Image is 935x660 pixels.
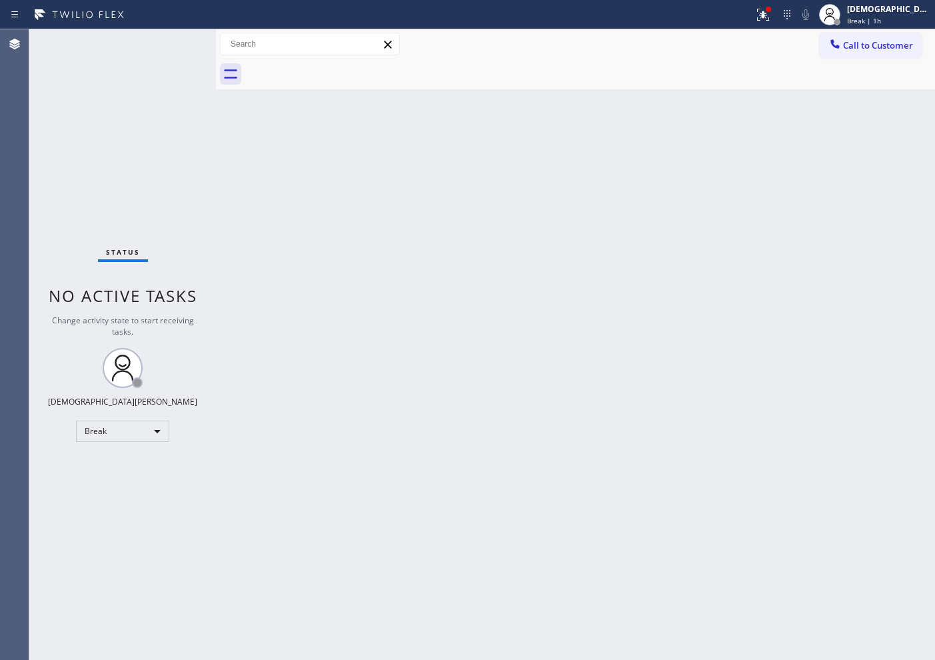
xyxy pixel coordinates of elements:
input: Search [221,33,399,55]
span: Break | 1h [847,16,881,25]
div: Break [76,421,169,442]
button: Mute [796,5,815,24]
button: Call to Customer [820,33,922,58]
span: Status [106,247,140,257]
div: [DEMOGRAPHIC_DATA][PERSON_NAME] [847,3,931,15]
span: Call to Customer [843,39,913,51]
span: Change activity state to start receiving tasks. [52,315,194,337]
div: [DEMOGRAPHIC_DATA][PERSON_NAME] [48,396,197,407]
span: No active tasks [49,285,197,307]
